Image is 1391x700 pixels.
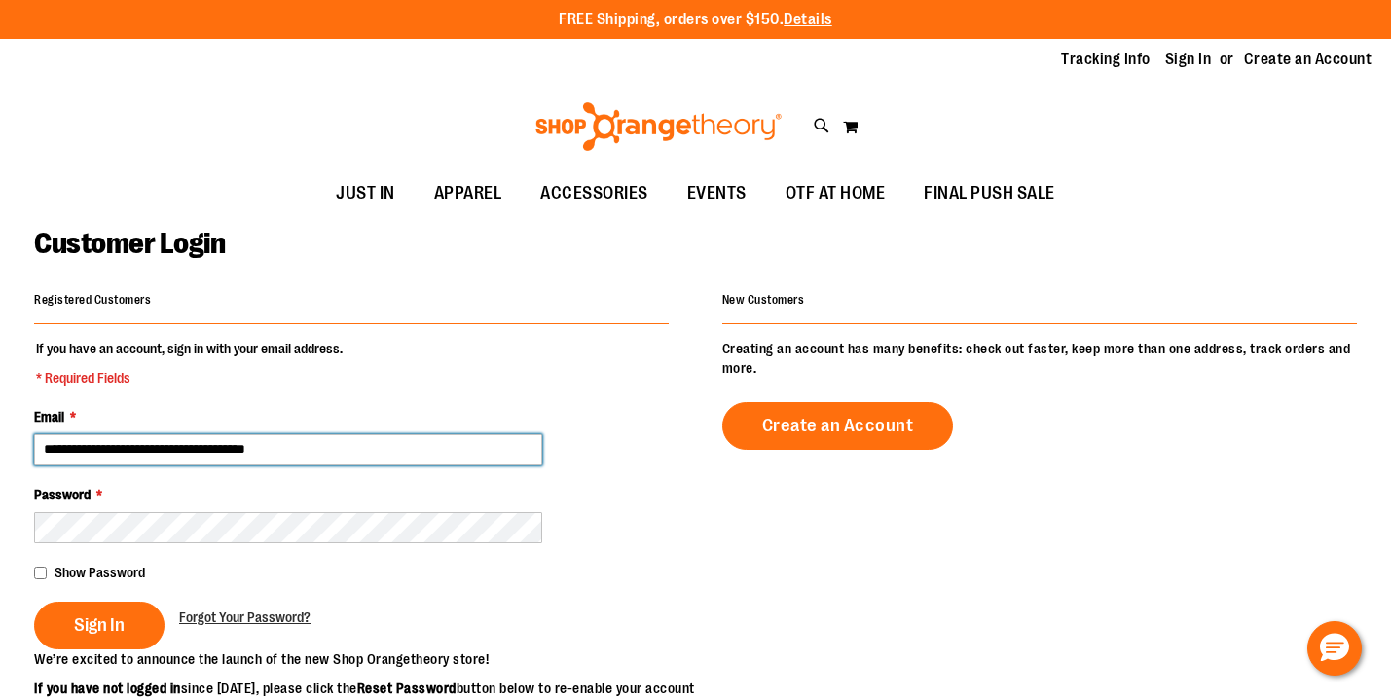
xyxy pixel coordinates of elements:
[786,171,886,215] span: OTF AT HOME
[34,339,345,387] legend: If you have an account, sign in with your email address.
[34,409,64,424] span: Email
[1244,49,1373,70] a: Create an Account
[316,171,415,216] a: JUST IN
[668,171,766,216] a: EVENTS
[532,102,785,151] img: Shop Orangetheory
[722,339,1357,378] p: Creating an account has many benefits: check out faster, keep more than one address, track orders...
[179,608,311,627] a: Forgot Your Password?
[74,614,125,636] span: Sign In
[36,368,343,387] span: * Required Fields
[336,171,395,215] span: JUST IN
[904,171,1075,216] a: FINAL PUSH SALE
[415,171,522,216] a: APPAREL
[1307,621,1362,676] button: Hello, have a question? Let’s chat.
[521,171,668,216] a: ACCESSORIES
[784,11,832,28] a: Details
[34,227,225,260] span: Customer Login
[434,171,502,215] span: APPAREL
[687,171,747,215] span: EVENTS
[34,681,181,696] strong: If you have not logged in
[924,171,1055,215] span: FINAL PUSH SALE
[34,649,696,669] p: We’re excited to announce the launch of the new Shop Orangetheory store!
[34,602,165,649] button: Sign In
[722,402,954,450] a: Create an Account
[540,171,648,215] span: ACCESSORIES
[179,609,311,625] span: Forgot Your Password?
[1061,49,1151,70] a: Tracking Info
[766,171,905,216] a: OTF AT HOME
[762,415,914,436] span: Create an Account
[55,565,145,580] span: Show Password
[357,681,457,696] strong: Reset Password
[722,293,805,307] strong: New Customers
[559,9,832,31] p: FREE Shipping, orders over $150.
[1165,49,1212,70] a: Sign In
[34,293,151,307] strong: Registered Customers
[34,487,91,502] span: Password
